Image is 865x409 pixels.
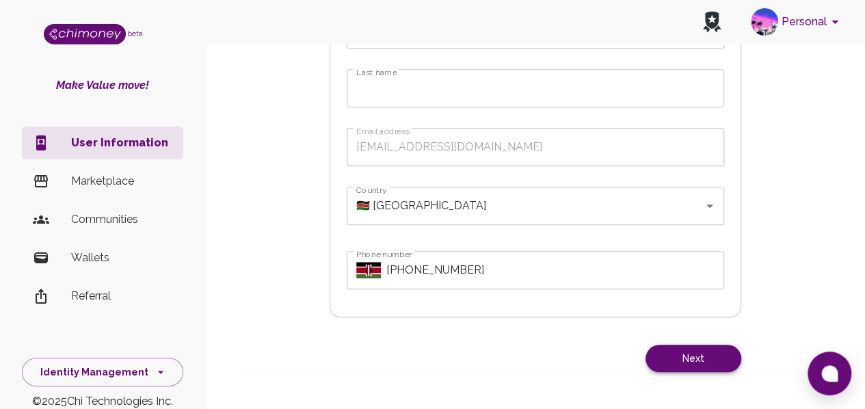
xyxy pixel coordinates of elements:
[22,358,183,387] button: Identity Management
[751,8,778,36] img: avatar
[646,345,741,373] button: Next
[745,4,849,40] button: account of current user
[356,125,410,137] label: Email address
[700,196,719,215] button: Open
[44,24,126,44] img: Logo
[356,184,386,196] label: Country
[356,66,397,78] label: Last name
[356,248,412,260] label: Phone number
[71,211,172,228] p: Communities
[127,29,143,38] span: beta
[71,288,172,304] p: Referral
[356,260,381,280] button: Select country
[808,352,851,395] button: Open chat window
[71,135,172,151] p: User Information
[71,250,172,266] p: Wallets
[386,251,724,289] input: +1 (702) 123-4567
[71,173,172,189] p: Marketplace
